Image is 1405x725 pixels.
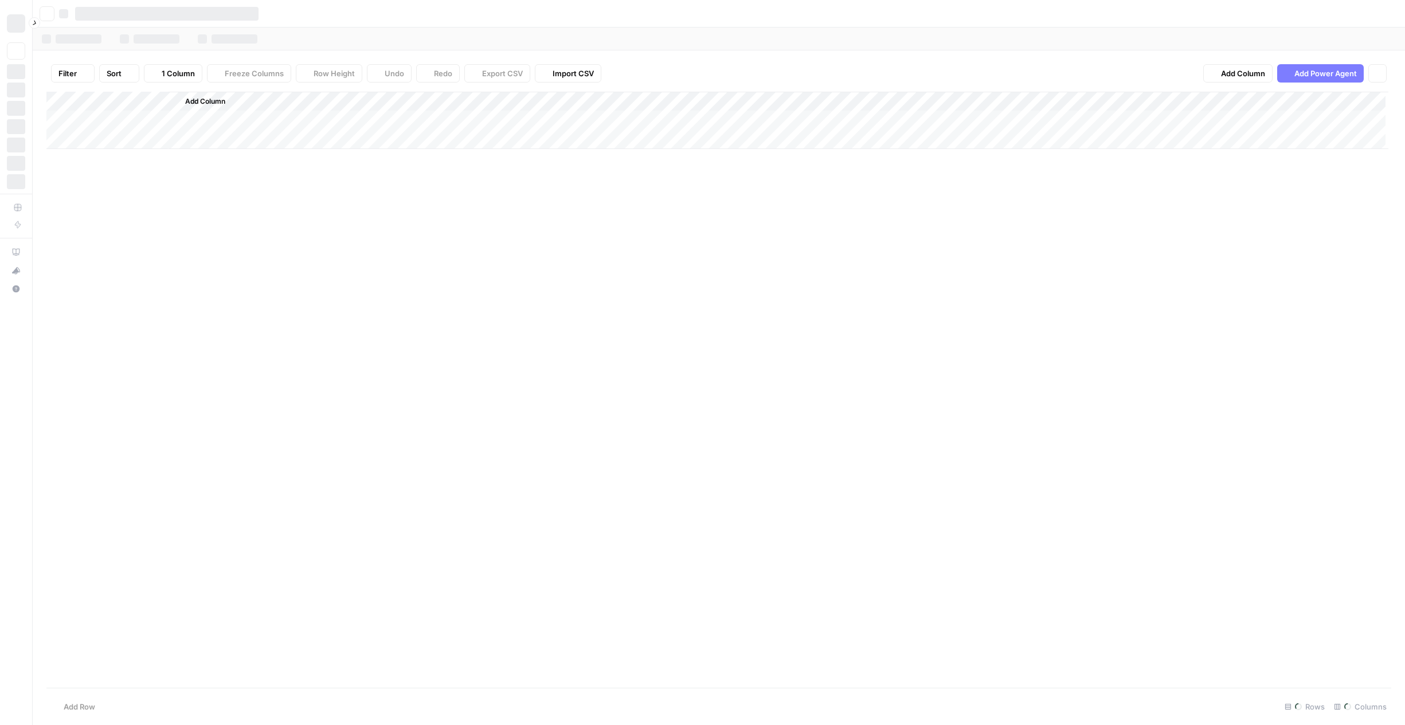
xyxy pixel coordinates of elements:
[58,68,77,79] span: Filter
[314,68,355,79] span: Row Height
[207,64,291,83] button: Freeze Columns
[64,701,95,712] span: Add Row
[46,697,102,716] button: Add Row
[225,68,284,79] span: Freeze Columns
[7,262,25,279] div: What's new?
[385,68,404,79] span: Undo
[553,68,594,79] span: Import CSV
[434,68,452,79] span: Redo
[1277,64,1364,83] button: Add Power Agent
[1280,697,1329,716] div: Rows
[7,261,25,280] button: What's new?
[416,64,460,83] button: Redo
[185,96,225,107] span: Add Column
[296,64,362,83] button: Row Height
[7,280,25,298] button: Help + Support
[367,64,412,83] button: Undo
[1203,64,1273,83] button: Add Column
[464,64,530,83] button: Export CSV
[7,243,25,261] a: AirOps Academy
[51,64,95,83] button: Filter
[482,68,523,79] span: Export CSV
[535,64,601,83] button: Import CSV
[99,64,139,83] button: Sort
[1294,68,1357,79] span: Add Power Agent
[144,64,202,83] button: 1 Column
[107,68,122,79] span: Sort
[1221,68,1265,79] span: Add Column
[170,94,230,109] button: Add Column
[1329,697,1391,716] div: Columns
[162,68,195,79] span: 1 Column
